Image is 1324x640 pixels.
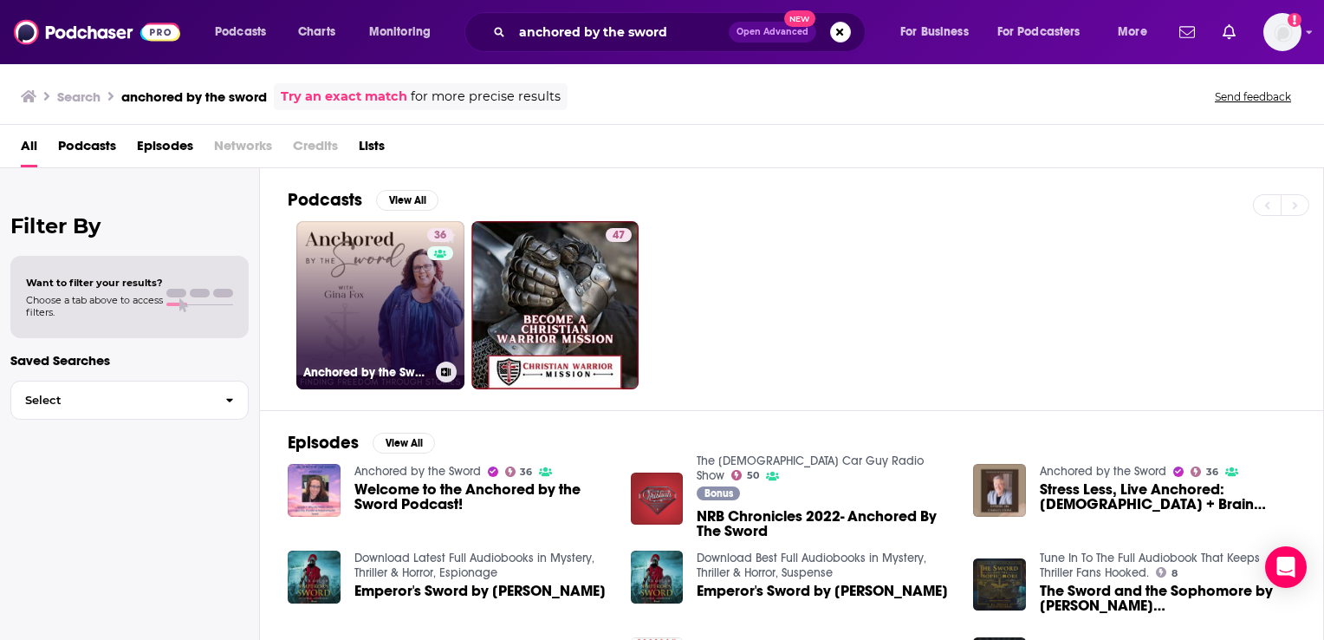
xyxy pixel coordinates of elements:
span: 47 [613,227,625,245]
a: The Sword and the Sophomore by B.P. Sweany [1040,584,1295,613]
div: Open Intercom Messenger [1265,546,1307,588]
a: Lists [359,132,385,167]
span: The Sword and the Sophomore by [PERSON_NAME][GEOGRAPHIC_DATA] [1040,584,1295,613]
a: Show notifications dropdown [1172,17,1202,47]
span: 50 [747,472,759,480]
button: open menu [986,18,1106,46]
button: Show profile menu [1263,13,1301,51]
p: Saved Searches [10,352,249,369]
img: Podchaser - Follow, Share and Rate Podcasts [14,16,180,49]
img: NRB Chronicles 2022- Anchored By The Sword [631,473,684,526]
a: Try an exact match [281,87,407,107]
span: Choose a tab above to access filters. [26,294,163,318]
button: open menu [888,18,990,46]
span: 36 [520,468,532,476]
span: Networks [214,132,272,167]
button: Send feedback [1210,89,1296,104]
span: Stress Less, Live Anchored: [DEMOGRAPHIC_DATA] + Brain Habits for Resilience with [PERSON_NAME]! [1040,482,1295,512]
span: Want to filter your results? [26,277,163,289]
span: Credits [293,132,338,167]
a: The Christian Car Guy Radio Show [697,454,924,483]
span: More [1118,20,1147,44]
a: 36 [1191,467,1218,477]
a: 50 [731,470,759,480]
h2: Filter By [10,213,249,238]
button: View All [376,190,438,211]
span: Open Advanced [737,28,808,36]
img: Emperor's Sword by Alex Gough [631,551,684,604]
a: Download Latest Full Audiobooks in Mystery, Thriller & Horror, Espionage [354,551,594,580]
a: Download Best Full Audiobooks in Mystery, Thriller & Horror, Suspense [697,551,926,580]
span: 36 [1206,468,1218,476]
span: 8 [1171,570,1178,578]
h2: Podcasts [288,189,362,211]
a: Tune In To The Full Audiobook That Keeps Thriller Fans Hooked. [1040,551,1260,580]
img: Emperor's Sword by Alex Gough [288,551,341,604]
a: Emperor's Sword by Alex Gough [354,584,606,598]
a: Emperor's Sword by Alex Gough [697,584,948,598]
span: Logged in as BenLaurro [1263,13,1301,51]
button: Select [10,381,249,420]
a: NRB Chronicles 2022- Anchored By The Sword [697,509,952,539]
h3: anchored by the sword [121,88,267,105]
span: 36 [434,227,446,245]
a: Welcome to the Anchored by the Sword Podcast! [354,482,610,512]
a: Stress Less, Live Anchored: Bible + Brain Habits for Resilience with Dr. Charles Stone! [1040,482,1295,512]
button: open menu [203,18,289,46]
h3: Search [57,88,101,105]
div: Search podcasts, credits, & more... [481,12,882,52]
h3: Anchored by the Sword [303,365,429,380]
img: The Sword and the Sophomore by B.P. Sweany [973,558,1026,611]
a: Podcasts [58,132,116,167]
a: Show notifications dropdown [1216,17,1243,47]
img: Stress Less, Live Anchored: Bible + Brain Habits for Resilience with Dr. Charles Stone! [973,464,1026,517]
input: Search podcasts, credits, & more... [512,18,729,46]
h2: Episodes [288,432,359,454]
span: Select [11,395,211,406]
span: Charts [298,20,335,44]
span: Emperor's Sword by [PERSON_NAME] [354,584,606,598]
a: Charts [287,18,346,46]
a: 36Anchored by the Sword [296,221,464,389]
img: Welcome to the Anchored by the Sword Podcast! [288,464,341,517]
a: 36 [427,228,453,242]
a: 36 [505,467,533,477]
span: For Podcasters [997,20,1081,44]
a: EpisodesView All [288,432,435,454]
span: Emperor's Sword by [PERSON_NAME] [697,584,948,598]
span: New [784,10,815,27]
button: Open AdvancedNew [729,22,816,42]
span: Podcasts [215,20,266,44]
svg: Add a profile image [1288,13,1301,27]
a: Anchored by the Sword [1040,464,1166,479]
a: 47 [471,221,639,389]
span: For Business [900,20,969,44]
button: View All [373,433,435,454]
a: Episodes [137,132,193,167]
span: for more precise results [411,87,561,107]
img: User Profile [1263,13,1301,51]
a: 8 [1156,567,1178,578]
a: Anchored by the Sword [354,464,481,479]
a: 47 [606,228,632,242]
a: PodcastsView All [288,189,438,211]
button: open menu [357,18,453,46]
span: Monitoring [369,20,431,44]
span: Bonus [704,488,733,499]
a: All [21,132,37,167]
button: open menu [1106,18,1169,46]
